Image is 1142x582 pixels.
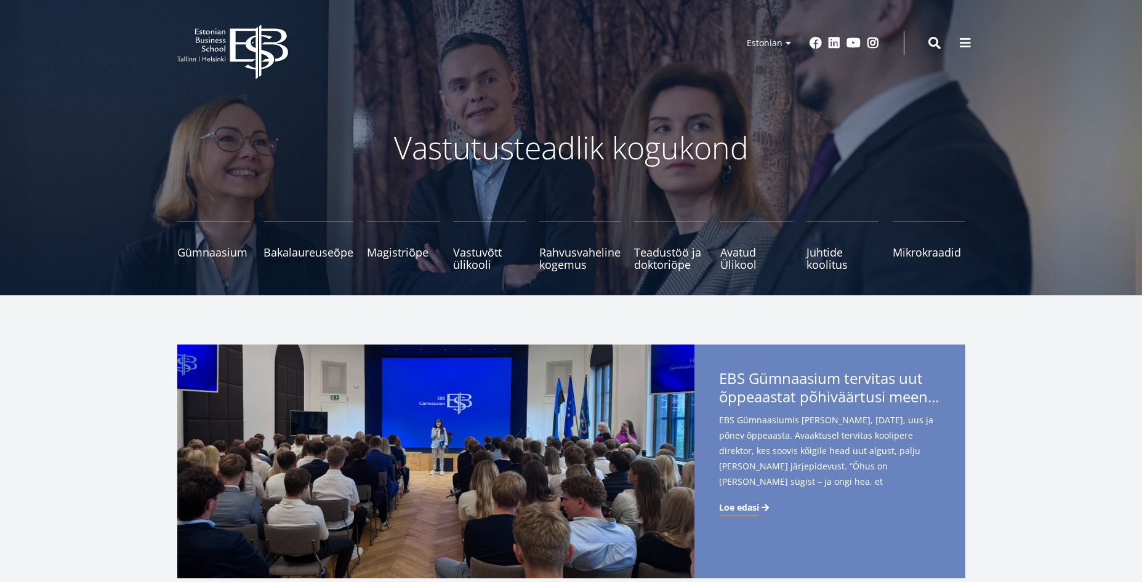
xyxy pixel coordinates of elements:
[263,246,353,258] span: Bakalaureuseõpe
[539,221,621,271] a: Rahvusvaheline kogemus
[806,221,879,271] a: Juhtide koolitus
[539,246,621,271] span: Rahvusvaheline kogemus
[719,412,941,509] span: EBS Gümnaasiumis [PERSON_NAME], [DATE], uus ja põnev õppeaasta. Avaaktusel tervitas koolipere dir...
[719,501,771,514] a: Loe edasi
[810,37,822,49] a: Facebook
[245,129,898,166] p: Vastutusteadlik kogukond
[719,501,759,514] span: Loe edasi
[806,246,879,271] span: Juhtide koolitus
[634,246,707,271] span: Teadustöö ja doktoriõpe
[177,345,694,578] img: a
[177,246,250,258] span: Gümnaasium
[634,221,707,271] a: Teadustöö ja doktoriõpe
[867,37,879,49] a: Instagram
[720,221,793,271] a: Avatud Ülikool
[893,246,965,258] span: Mikrokraadid
[177,221,250,271] a: Gümnaasium
[893,221,965,271] a: Mikrokraadid
[719,369,941,410] span: EBS Gümnaasium tervitas uut
[720,246,793,271] span: Avatud Ülikool
[828,37,840,49] a: Linkedin
[263,221,353,271] a: Bakalaureuseõpe
[453,221,526,271] a: Vastuvõtt ülikooli
[846,37,861,49] a: Youtube
[719,388,941,406] span: õppeaastat põhiväärtusi meenutades
[367,221,440,271] a: Magistriõpe
[367,246,440,258] span: Magistriõpe
[453,246,526,271] span: Vastuvõtt ülikooli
